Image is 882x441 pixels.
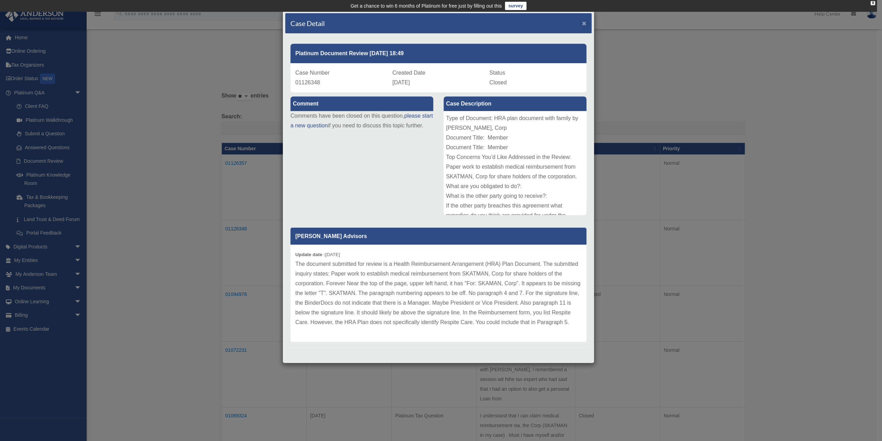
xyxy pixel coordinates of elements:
[295,79,320,85] span: 01126348
[295,259,582,327] p: The document submitted for review is a Health Reimbursement Arrangement (HRA) Plan Document. The ...
[871,1,875,5] div: close
[290,113,433,128] a: please start a new question
[290,228,586,245] p: [PERSON_NAME] Advisors
[505,2,526,10] a: survey
[392,79,410,85] span: [DATE]
[295,252,325,257] b: Update date :
[444,96,586,111] label: Case Description
[290,96,433,111] label: Comment
[295,252,340,257] small: [DATE]
[489,70,505,76] span: Status
[290,111,433,130] p: Comments have been closed on this question, if you need to discuss this topic further.
[290,44,586,63] div: Platinum Document Review [DATE] 18:49
[290,18,325,28] h4: Case Detail
[444,111,586,215] div: Type of Document: HRA plan document with family by [PERSON_NAME], Corp Document Title: Member Doc...
[582,19,586,27] span: ×
[582,19,586,27] button: Close
[392,70,425,76] span: Created Date
[295,70,330,76] span: Case Number
[489,79,507,85] span: Closed
[350,2,502,10] div: Get a chance to win 6 months of Platinum for free just by filling out this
